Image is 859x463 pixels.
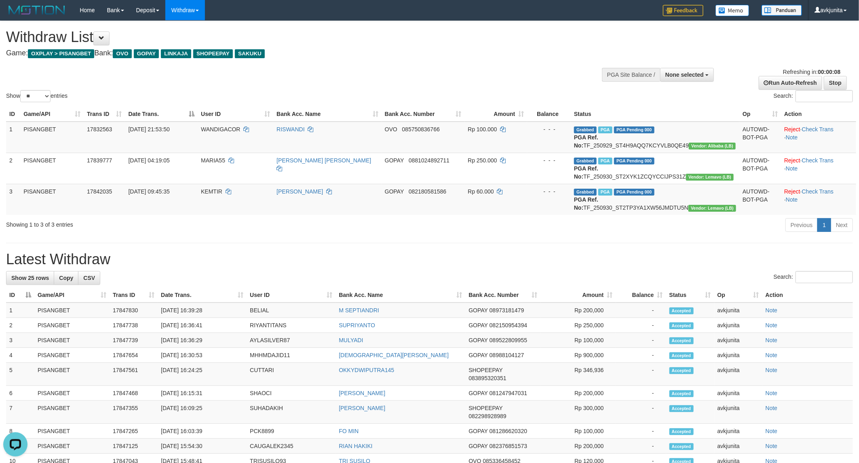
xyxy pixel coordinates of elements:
span: Accepted [669,322,694,329]
span: Grabbed [574,158,597,164]
th: Action [762,288,853,303]
td: avkjunita [714,333,762,348]
label: Show entries [6,90,68,102]
span: Refreshing in: [783,69,840,75]
th: Trans ID: activate to sort column ascending [84,107,125,122]
button: Open LiveChat chat widget [3,3,27,27]
span: Rp 100.000 [468,126,497,133]
span: PGA Pending [614,126,654,133]
td: 7 [6,401,34,424]
span: Marked by avknovia [598,126,612,133]
td: AYLASILVER87 [247,333,336,348]
td: avkjunita [714,386,762,401]
span: Vendor URL: https://dashboard.q2checkout.com/secure [688,205,736,212]
th: Bank Acc. Name: activate to sort column ascending [336,288,465,303]
a: Note [766,322,778,328]
td: 17847125 [110,439,158,454]
b: PGA Ref. No: [574,165,598,180]
a: Check Trans [802,157,834,164]
td: - [616,318,666,333]
a: Show 25 rows [6,271,54,285]
span: SHOPEEPAY [469,367,502,373]
td: [DATE] 16:03:39 [158,424,247,439]
a: Note [786,165,798,172]
td: [DATE] 16:36:41 [158,318,247,333]
span: Copy 083895320351 to clipboard [469,375,506,381]
img: MOTION_logo.png [6,4,68,16]
th: User ID: activate to sort column ascending [198,107,273,122]
td: 17847830 [110,303,158,318]
a: Run Auto-Refresh [759,76,822,90]
a: Note [766,367,778,373]
span: GOPAY [469,443,488,449]
a: Note [766,390,778,396]
span: OVO [385,126,397,133]
span: GOPAY [134,49,159,58]
span: Copy 082180581586 to clipboard [409,188,446,195]
span: Marked by avkjunita [598,189,612,196]
td: avkjunita [714,439,762,454]
td: [DATE] 16:39:28 [158,303,247,318]
td: 5 [6,363,34,386]
img: panduan.png [762,5,802,16]
td: AUTOWD-BOT-PGA [739,153,781,184]
td: 1 [6,122,20,153]
td: AUTOWD-BOT-PGA [739,122,781,153]
span: Copy 082150954394 to clipboard [490,322,527,328]
th: Game/API: activate to sort column ascending [34,288,110,303]
td: Rp 300,000 [541,401,616,424]
a: RIAN HAKIKI [339,443,372,449]
div: - - - [530,187,568,196]
a: Note [766,337,778,343]
td: 17847739 [110,333,158,348]
span: Copy [59,275,73,281]
a: Stop [824,76,847,90]
b: PGA Ref. No: [574,196,598,211]
td: - [616,333,666,348]
td: - [616,348,666,363]
td: PISANGBET [34,439,110,454]
td: - [616,303,666,318]
span: [DATE] 21:53:50 [128,126,169,133]
label: Search: [774,271,853,283]
td: 17847738 [110,318,158,333]
td: avkjunita [714,348,762,363]
td: 2 [6,318,34,333]
td: Rp 100,000 [541,333,616,348]
td: PISANGBET [34,333,110,348]
span: PGA Pending [614,189,654,196]
span: Grabbed [574,126,597,133]
img: Button%20Memo.svg [715,5,749,16]
button: None selected [660,68,714,82]
span: Copy 081247947031 to clipboard [490,390,527,396]
span: GOPAY [469,307,488,314]
th: Trans ID: activate to sort column ascending [110,288,158,303]
a: Note [766,307,778,314]
td: AUTOWD-BOT-PGA [739,184,781,215]
span: Copy 08973181479 to clipboard [490,307,524,314]
span: Copy 085750836766 to clipboard [402,126,440,133]
td: Rp 200,000 [541,386,616,401]
td: TF_250930_ST2TP3YA1XW56JMDTU5N [571,184,739,215]
td: PISANGBET [20,184,84,215]
td: PISANGBET [34,303,110,318]
a: MULYADI [339,337,363,343]
td: [DATE] 15:54:30 [158,439,247,454]
td: - [616,386,666,401]
span: Vendor URL: https://dashboard.q2checkout.com/secure [686,174,734,181]
td: 17847355 [110,401,158,424]
h1: Withdraw List [6,29,565,45]
span: Marked by avknovia [598,158,612,164]
td: [DATE] 16:09:25 [158,401,247,424]
td: [DATE] 16:36:29 [158,333,247,348]
span: MARIA55 [201,157,225,164]
span: Vendor URL: https://dashboard.q2checkout.com/secure [689,143,736,149]
td: avkjunita [714,424,762,439]
td: MHHMDAJID11 [247,348,336,363]
a: CSV [78,271,100,285]
th: ID: activate to sort column descending [6,288,34,303]
span: KEMTIR [201,188,222,195]
span: [DATE] 09:45:35 [128,188,169,195]
span: SAKUKU [235,49,265,58]
span: Accepted [669,405,694,412]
